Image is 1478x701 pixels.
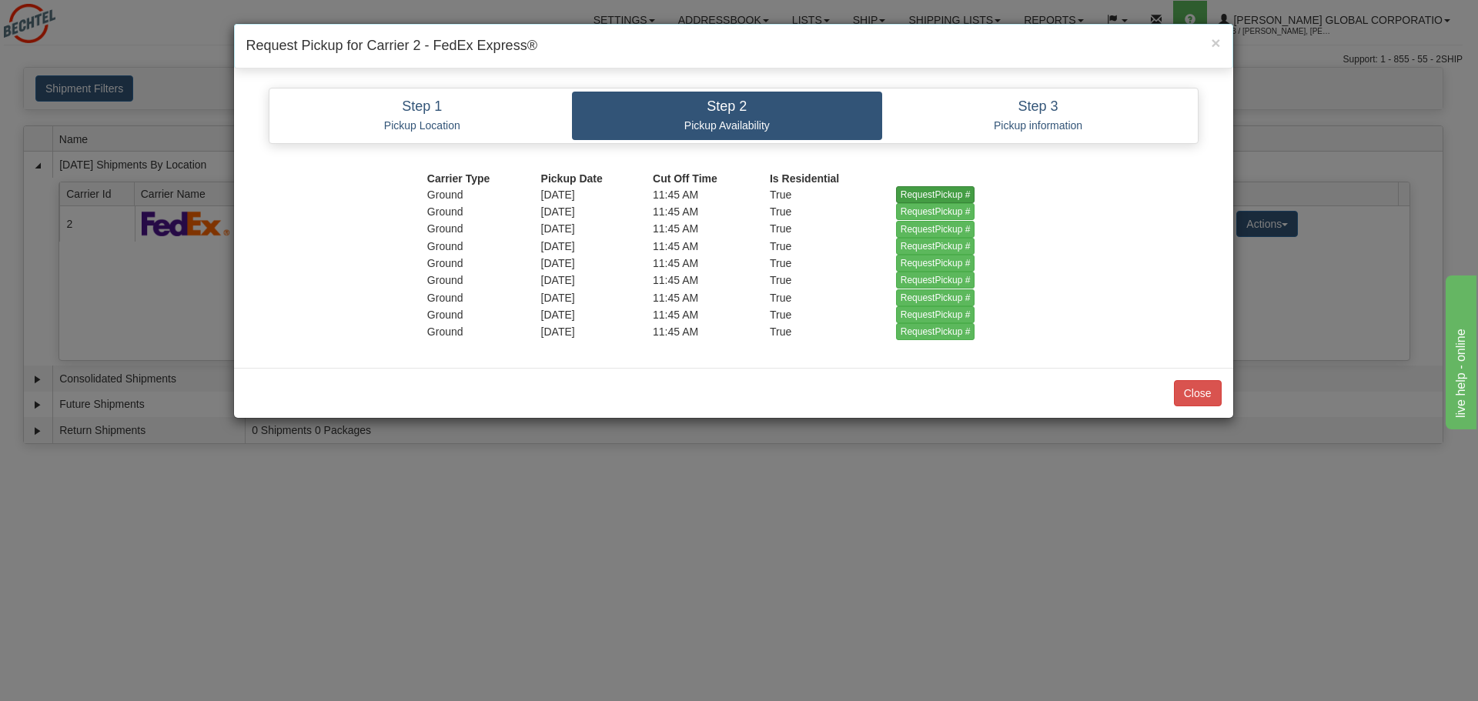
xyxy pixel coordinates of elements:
td: 11:45 AM [653,323,770,340]
input: RequestPickup # [896,289,975,306]
td: Ground [427,220,541,237]
input: RequestPickup # [896,255,975,272]
td: [DATE] [541,272,653,289]
td: 11:45 AM [653,272,770,289]
td: 11:45 AM [653,220,770,237]
a: Step 2 Pickup Availability [572,92,882,140]
input: RequestPickup # [896,186,975,203]
input: RequestPickup # [896,272,975,289]
button: Close [1174,380,1222,406]
td: True [770,255,896,272]
td: True [770,238,896,255]
th: Pickup Date [541,171,653,186]
input: RequestPickup # [896,203,975,220]
td: True [770,289,896,305]
th: Cut Off Time [653,171,770,186]
a: Step 3 Pickup information [882,92,1195,140]
td: [DATE] [541,323,653,340]
input: RequestPickup # [896,306,975,323]
td: Ground [427,306,541,323]
td: True [770,203,896,220]
th: Is Residential [770,171,896,186]
td: 11:45 AM [653,306,770,323]
input: RequestPickup # [896,221,975,238]
td: Ground [427,186,541,203]
td: 11:45 AM [653,203,770,220]
h4: Request Pickup for Carrier 2 - FedEx Express® [246,36,1221,56]
input: RequestPickup # [896,238,975,255]
td: [DATE] [541,238,653,255]
td: [DATE] [541,186,653,203]
td: 11:45 AM [653,255,770,272]
td: True [770,186,896,203]
p: Pickup information [894,119,1183,132]
td: [DATE] [541,255,653,272]
td: True [770,306,896,323]
button: Close [1211,35,1220,51]
td: Ground [427,203,541,220]
td: Ground [427,323,541,340]
input: RequestPickup # [896,323,975,340]
td: 11:45 AM [653,186,770,203]
td: Ground [427,289,541,305]
a: Step 1 Pickup Location [273,92,573,140]
td: [DATE] [541,220,653,237]
td: Ground [427,272,541,289]
td: 11:45 AM [653,238,770,255]
div: live help - online [12,9,142,28]
td: Ground [427,238,541,255]
h4: Step 2 [584,99,871,115]
td: [DATE] [541,306,653,323]
p: Pickup Location [284,119,561,132]
span: × [1211,34,1220,52]
td: True [770,272,896,289]
td: True [770,220,896,237]
iframe: chat widget [1443,272,1476,429]
th: Carrier Type [427,171,541,186]
td: Ground [427,255,541,272]
td: True [770,323,896,340]
h4: Step 1 [284,99,561,115]
td: 11:45 AM [653,289,770,305]
td: [DATE] [541,203,653,220]
p: Pickup Availability [584,119,871,132]
td: [DATE] [541,289,653,305]
h4: Step 3 [894,99,1183,115]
